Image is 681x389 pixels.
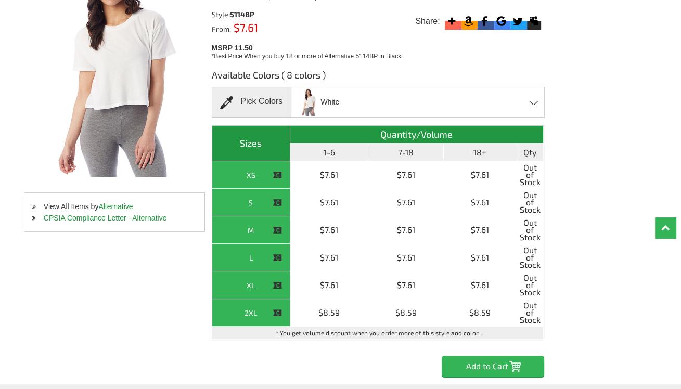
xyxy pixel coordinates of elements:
img: This item is CLOSEOUT! [273,226,282,235]
a: Alternative [98,202,133,211]
th: Sizes [212,126,290,161]
span: Out of Stock [520,247,541,268]
span: Out of Stock [520,219,541,241]
td: $7.61 [290,244,368,271]
td: $7.61 [290,271,368,299]
div: Pick Colors [212,87,291,118]
img: White [298,88,319,116]
td: $7.61 [368,189,443,216]
td: $7.61 [444,216,517,244]
div: Style: [212,11,295,18]
td: $7.61 [368,271,443,299]
li: View All Items by [24,201,204,212]
svg: Google Bookmark [494,14,508,28]
span: Out of Stock [520,191,541,213]
span: Out of Stock [520,302,541,323]
td: $7.61 [368,244,443,271]
span: Share: [415,16,440,27]
td: * You get volume discount when you order more of this style and color. [212,327,544,340]
h3: Available Colors ( 8 colors ) [212,69,544,87]
td: $7.61 [290,161,368,189]
span: 5114BP [230,10,254,19]
div: L [215,251,287,264]
span: *Best Price When you buy 18 or more of Alternative 5114BP in Black [212,53,402,60]
a: CPSIA Compliance Letter - Alternative [44,214,167,222]
svg: Facebook [478,14,492,28]
img: This item is CLOSEOUT! [273,198,282,208]
th: Quantity/Volume [290,126,544,144]
img: This item is CLOSEOUT! [273,281,282,290]
img: This item is CLOSEOUT! [273,171,282,180]
div: MSRP 11.50 [212,41,547,61]
td: $7.61 [290,189,368,216]
div: 2XL [215,306,287,319]
a: Top [655,217,676,238]
span: Out of Stock [520,164,541,186]
th: 18+ [444,144,517,161]
td: $7.61 [368,216,443,244]
td: $7.61 [444,271,517,299]
div: S [215,196,287,209]
img: This item is CLOSEOUT! [273,253,282,263]
th: Qty [517,144,544,161]
td: $7.61 [290,216,368,244]
svg: More [445,14,459,28]
img: This item is CLOSEOUT! [273,308,282,318]
div: XS [215,168,287,181]
td: $8.59 [368,299,443,327]
svg: Amazon [461,14,476,28]
td: $7.61 [444,244,517,271]
td: $8.59 [290,299,368,327]
svg: Twitter [510,14,524,28]
th: 1-6 [290,144,368,161]
div: M [215,224,287,237]
svg: Myspace [527,14,541,28]
td: $7.61 [368,161,443,189]
div: XL [215,279,287,292]
span: $7.61 [231,21,258,34]
td: $7.61 [444,161,517,189]
td: $7.61 [444,189,517,216]
td: $8.59 [444,299,517,327]
span: Out of Stock [520,274,541,296]
div: From: [212,23,295,33]
th: 7-18 [368,144,443,161]
input: Add to Cart [442,356,544,377]
span: White [320,93,339,111]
